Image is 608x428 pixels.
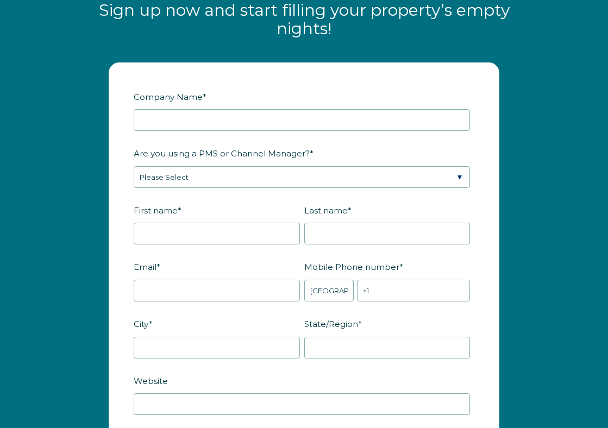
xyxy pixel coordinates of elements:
[134,373,168,389] span: Website
[134,89,203,105] span: Company Name
[304,316,358,332] span: State/Region
[304,202,348,219] span: Last name
[134,202,178,219] span: First name
[304,259,399,275] span: Mobile Phone number
[134,316,149,332] span: City
[134,259,156,275] span: Email
[134,145,310,162] span: Are you using a PMS or Channel Manager?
